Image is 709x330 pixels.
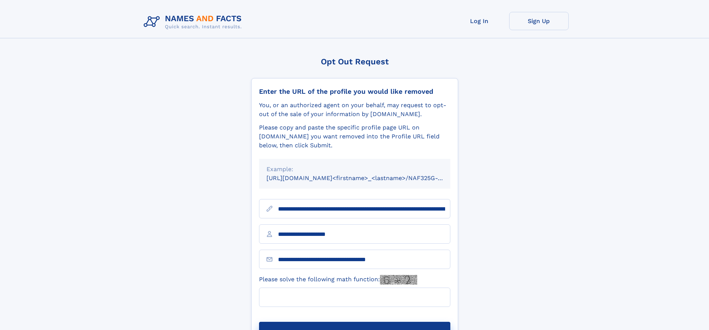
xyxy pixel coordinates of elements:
a: Log In [450,12,509,30]
div: Opt Out Request [251,57,458,66]
div: You, or an authorized agent on your behalf, may request to opt-out of the sale of your informatio... [259,101,450,119]
img: Logo Names and Facts [141,12,248,32]
div: Example: [266,165,443,174]
a: Sign Up [509,12,569,30]
label: Please solve the following math function: [259,275,417,285]
div: Enter the URL of the profile you would like removed [259,87,450,96]
small: [URL][DOMAIN_NAME]<firstname>_<lastname>/NAF325G-xxxxxxxx [266,174,464,182]
div: Please copy and paste the specific profile page URL on [DOMAIN_NAME] you want removed into the Pr... [259,123,450,150]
